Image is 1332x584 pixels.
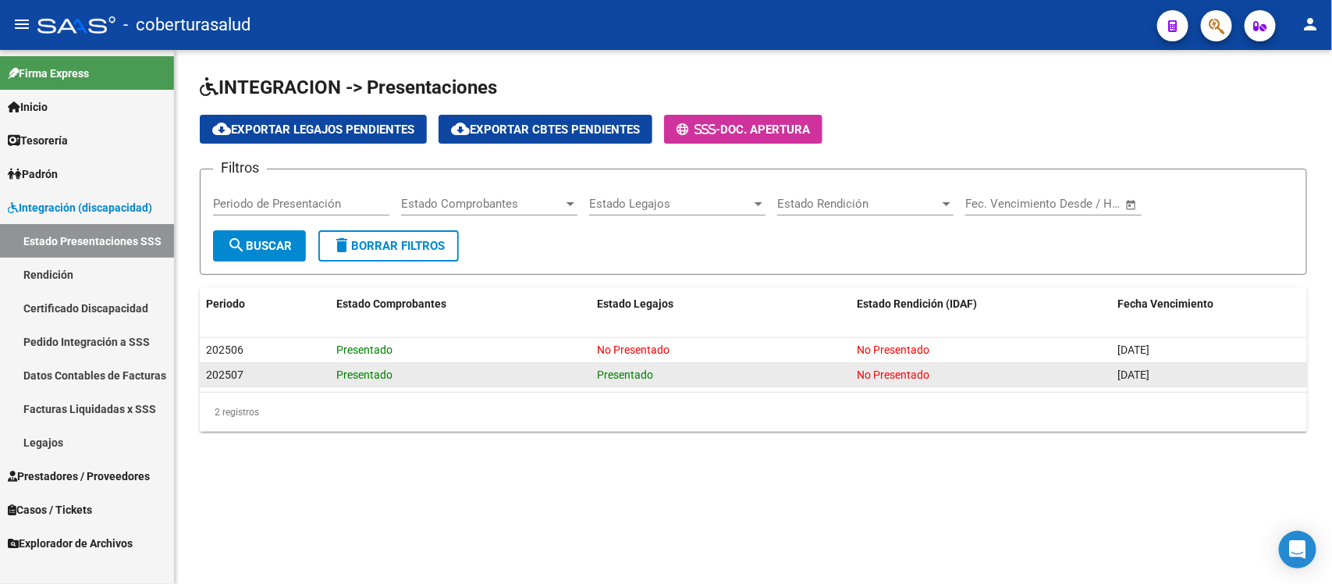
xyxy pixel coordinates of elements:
mat-icon: cloud_download [212,119,231,138]
button: Open calendar [1123,196,1141,214]
span: INTEGRACION -> Presentaciones [200,77,497,98]
span: Exportar Cbtes Pendientes [451,123,640,137]
span: Estado Comprobantes [401,197,563,211]
datatable-header-cell: Estado Rendición (IDAF) [851,287,1112,321]
span: Estado Comprobantes [336,297,446,310]
span: Integración (discapacidad) [8,199,152,216]
span: No Presentado [858,344,930,356]
span: Estado Rendición (IDAF) [858,297,978,310]
span: Presentado [597,369,653,381]
span: 202506 [206,344,243,356]
span: - coberturasalud [123,8,250,42]
input: Fecha inicio [965,197,1028,211]
span: Estado Legajos [589,197,751,211]
span: [DATE] [1118,344,1150,356]
span: Buscar [227,239,292,253]
div: Open Intercom Messenger [1279,531,1316,568]
span: Doc. Apertura [720,123,810,137]
span: Tesorería [8,132,68,149]
button: Borrar Filtros [318,230,459,262]
span: Firma Express [8,65,89,82]
span: Casos / Tickets [8,501,92,518]
span: Prestadores / Proveedores [8,468,150,485]
span: Periodo [206,297,245,310]
button: Buscar [213,230,306,262]
div: 2 registros [200,393,1307,432]
datatable-header-cell: Periodo [200,287,330,321]
mat-icon: search [227,236,246,255]
span: Estado Legajos [597,297,673,310]
datatable-header-cell: Estado Comprobantes [330,287,591,321]
span: Presentado [336,344,392,356]
button: -Doc. Apertura [664,115,822,144]
mat-icon: menu [12,15,31,34]
button: Exportar Legajos Pendientes [200,115,427,144]
button: Exportar Cbtes Pendientes [439,115,652,144]
span: 202507 [206,369,243,381]
h3: Filtros [213,157,267,179]
span: Explorador de Archivos [8,535,133,552]
span: Inicio [8,98,48,116]
span: [DATE] [1118,369,1150,381]
span: - [677,123,720,137]
span: Estado Rendición [777,197,940,211]
span: Presentado [336,369,392,381]
mat-icon: cloud_download [451,119,470,138]
span: Borrar Filtros [332,239,445,253]
mat-icon: delete [332,236,351,255]
input: Fecha fin [1043,197,1118,211]
mat-icon: person [1301,15,1320,34]
datatable-header-cell: Estado Legajos [591,287,851,321]
span: No Presentado [858,369,930,381]
span: Fecha Vencimiento [1118,297,1214,310]
span: Exportar Legajos Pendientes [212,123,414,137]
span: No Presentado [597,344,670,356]
span: Padrón [8,166,58,183]
datatable-header-cell: Fecha Vencimiento [1112,287,1307,321]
